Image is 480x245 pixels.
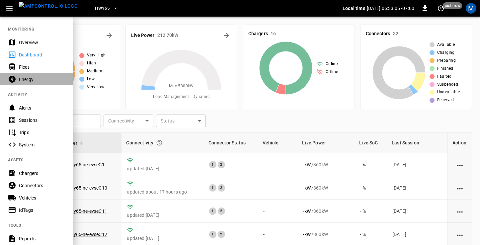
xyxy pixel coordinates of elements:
[367,5,414,12] p: [DATE] 06:33:05 -07:00
[19,129,65,136] div: Trips
[466,3,476,14] div: profile-icon
[19,39,65,46] div: Overview
[343,5,365,12] p: Local time
[19,64,65,70] div: Fleet
[19,170,65,177] div: Chargers
[19,207,65,213] div: IdTags
[19,117,65,123] div: Sessions
[19,141,65,148] div: System
[436,3,446,14] button: set refresh interval
[19,51,65,58] div: Dashboard
[19,195,65,201] div: Vehicles
[19,105,65,111] div: Alerts
[19,235,65,242] div: Reports
[19,2,78,10] img: ampcontrol.io logo
[19,182,65,189] div: Connectors
[19,76,65,83] div: Energy
[443,2,462,9] span: just now
[95,5,110,12] span: HWY65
